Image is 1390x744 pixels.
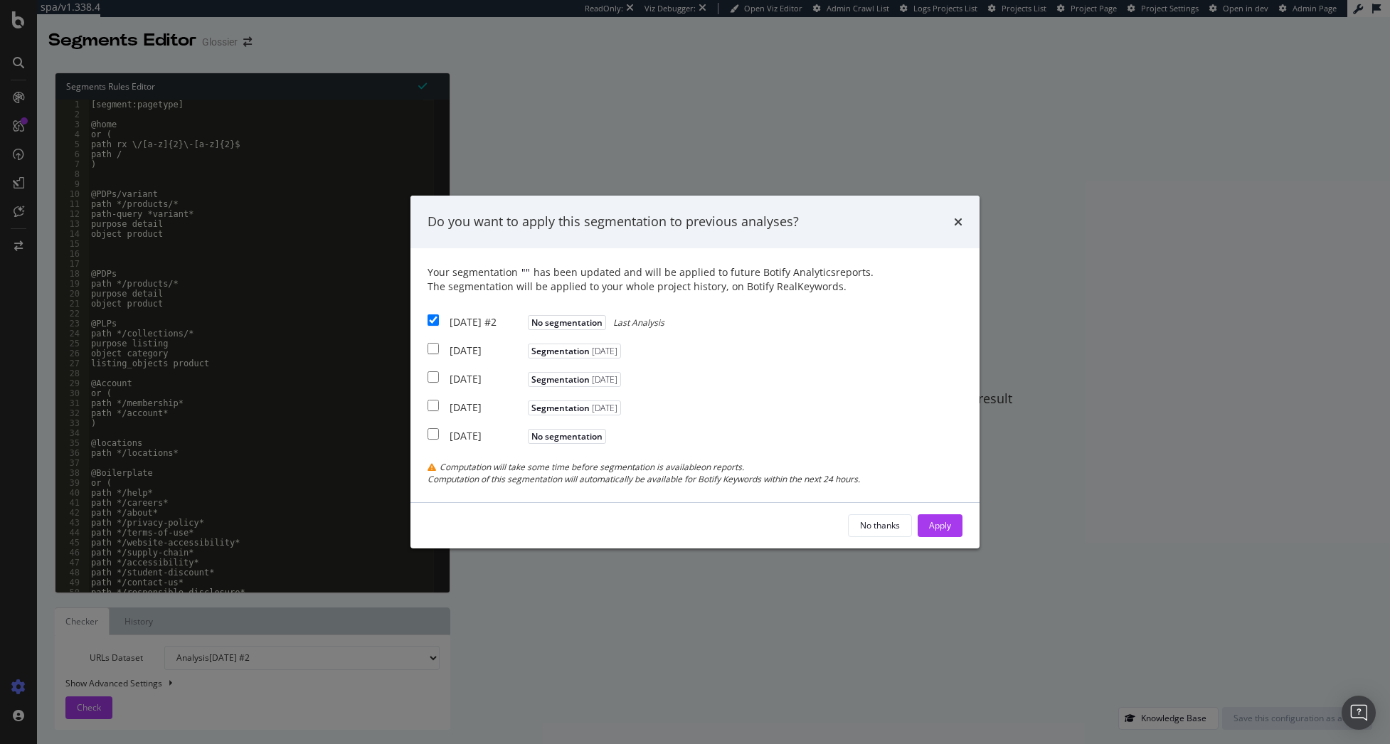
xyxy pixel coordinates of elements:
button: No thanks [848,514,912,537]
div: [DATE] [450,429,524,443]
div: Open Intercom Messenger [1342,696,1376,730]
div: No thanks [860,519,900,531]
span: Computation will take some time before segmentation is available on reports. [440,461,744,473]
span: No segmentation [528,429,606,444]
div: Apply [929,519,951,531]
span: Segmentation [528,400,621,415]
span: No segmentation [528,315,606,330]
span: Segmentation [528,372,621,387]
span: Segmentation [528,344,621,358]
div: The segmentation will be applied to your whole project history, on Botify RealKeywords. [428,280,962,294]
div: [DATE] [450,344,524,358]
button: Apply [918,514,962,537]
div: Do you want to apply this segmentation to previous analyses? [428,213,799,231]
div: times [954,213,962,231]
div: modal [410,196,980,548]
span: [DATE] [590,402,617,414]
span: Last Analysis [613,317,664,329]
div: Your segmentation has been updated and will be applied to future Botify Analytics reports. [428,265,962,294]
span: [DATE] [590,373,617,386]
div: [DATE] #2 [450,315,524,329]
span: " " [521,265,530,279]
span: [DATE] [590,345,617,357]
div: Computation of this segmentation will automatically be available for Botify Keywords within the n... [428,473,962,485]
div: [DATE] [450,372,524,386]
div: [DATE] [450,400,524,415]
